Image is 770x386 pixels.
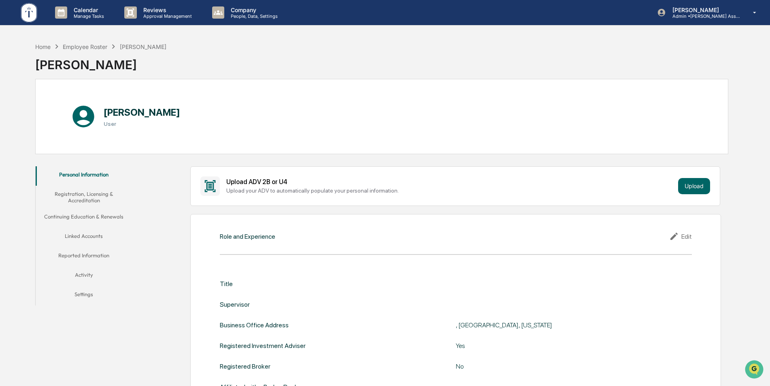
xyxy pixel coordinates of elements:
img: logo [19,2,39,24]
div: 🖐️ [8,103,15,109]
div: Title [220,280,233,288]
p: Calendar [67,6,108,13]
span: Preclearance [16,102,52,110]
a: 🔎Data Lookup [5,114,54,129]
div: Upload ADV 2B or U4 [226,178,674,186]
p: Admin • [PERSON_NAME] Asset Management LLC [666,13,741,19]
button: Activity [36,267,132,286]
span: Data Lookup [16,117,51,125]
div: [PERSON_NAME] [35,51,166,72]
a: Powered byPylon [57,137,98,143]
button: Registration, Licensing & Accreditation [36,186,132,209]
span: Attestations [67,102,100,110]
div: [PERSON_NAME] [120,43,166,50]
div: Supervisor [220,301,250,308]
p: Manage Tasks [67,13,108,19]
button: Linked Accounts [36,228,132,247]
button: Reported Information [36,247,132,267]
button: Continuing Education & Renewals [36,208,132,228]
h3: User [104,121,180,127]
div: Edit [669,231,692,241]
div: Role and Experience [220,233,275,240]
a: 🖐️Preclearance [5,99,55,113]
p: People, Data, Settings [224,13,282,19]
button: Upload [678,178,710,194]
div: Registered Investment Adviser [220,342,306,350]
div: Start new chat [28,62,133,70]
button: Personal Information [36,166,132,186]
div: 🔎 [8,118,15,125]
div: Registered Broker [220,363,270,370]
iframe: Open customer support [744,359,766,381]
div: Upload your ADV to automatically populate your personal information. [226,187,674,194]
div: We're available if you need us! [28,70,102,76]
a: 🗄️Attestations [55,99,104,113]
button: Start new chat [138,64,147,74]
p: Approval Management [137,13,196,19]
p: How can we help? [8,17,147,30]
p: Reviews [137,6,196,13]
span: Pylon [81,137,98,143]
div: Yes [456,342,658,350]
p: [PERSON_NAME] [666,6,741,13]
div: Employee Roster [63,43,107,50]
div: , [GEOGRAPHIC_DATA], [US_STATE] [456,321,658,329]
div: Home [35,43,51,50]
img: 1746055101610-c473b297-6a78-478c-a979-82029cc54cd1 [8,62,23,76]
div: 🗄️ [59,103,65,109]
div: Business Office Address [220,321,289,329]
div: No [456,363,658,370]
div: secondary tabs example [36,166,132,306]
h1: [PERSON_NAME] [104,106,180,118]
button: Settings [36,286,132,305]
p: Company [224,6,282,13]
